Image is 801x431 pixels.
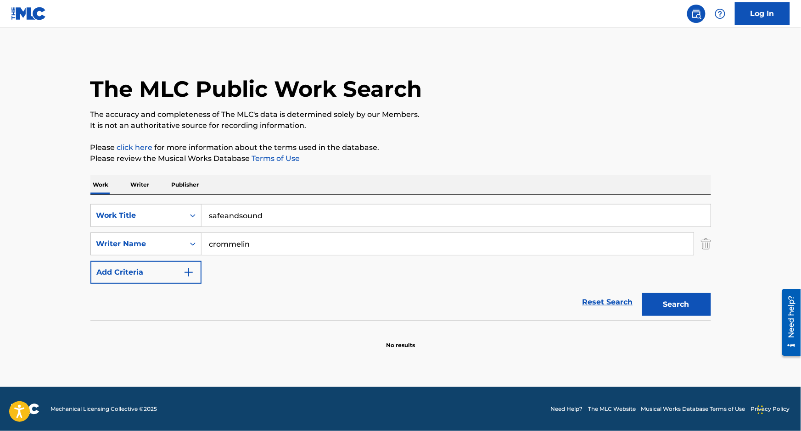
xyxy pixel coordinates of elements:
div: Writer Name [96,238,179,249]
img: search [691,8,702,19]
a: Terms of Use [250,154,300,163]
a: Musical Works Database Terms of Use [641,405,745,413]
p: It is not an authoritative source for recording information. [90,120,711,131]
p: Writer [128,175,152,194]
p: Please for more information about the terms used in the database. [90,142,711,153]
a: Need Help? [550,405,583,413]
img: help [715,8,726,19]
span: Mechanical Licensing Collective © 2025 [50,405,157,413]
button: Add Criteria [90,261,202,284]
p: Work [90,175,112,194]
a: Privacy Policy [751,405,790,413]
form: Search Form [90,204,711,320]
p: Publisher [169,175,202,194]
div: Drag [758,396,763,424]
iframe: Resource Center [775,286,801,359]
a: Reset Search [578,292,638,312]
img: MLC Logo [11,7,46,20]
p: No results [386,330,415,349]
img: Delete Criterion [701,232,711,255]
p: Please review the Musical Works Database [90,153,711,164]
img: logo [11,403,39,414]
p: The accuracy and completeness of The MLC's data is determined solely by our Members. [90,109,711,120]
a: The MLC Website [588,405,636,413]
div: Work Title [96,210,179,221]
img: 9d2ae6d4665cec9f34b9.svg [183,267,194,278]
a: click here [117,143,153,152]
h1: The MLC Public Work Search [90,75,422,103]
button: Search [642,293,711,316]
div: Help [711,5,729,23]
a: Public Search [687,5,706,23]
a: Log In [735,2,790,25]
iframe: Chat Widget [755,387,801,431]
